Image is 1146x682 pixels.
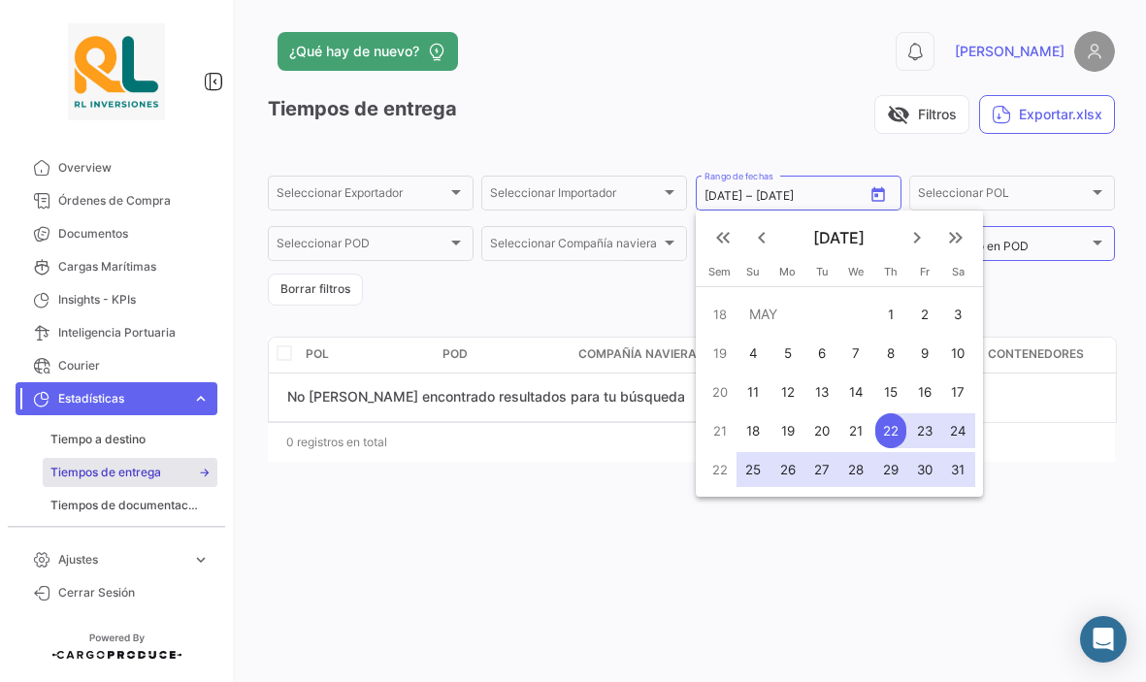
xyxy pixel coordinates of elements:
[738,452,769,487] div: 25
[873,411,907,450] button: May 22, 2025
[873,450,907,489] button: May 29, 2025
[840,336,871,371] div: 7
[840,374,871,409] div: 14
[875,336,906,371] div: 8
[805,450,839,489] button: May 27, 2025
[875,374,906,409] div: 15
[839,334,874,373] button: May 7, 2025
[909,452,939,487] div: 30
[907,295,940,334] button: May 2, 2025
[781,228,898,247] span: [DATE]
[909,374,939,409] div: 16
[848,265,864,278] span: We
[905,226,929,249] mat-icon: keyboard_arrow_right
[738,336,769,371] div: 4
[779,265,796,278] span: Mo
[770,334,805,373] button: May 5, 2025
[704,373,737,411] td: 20
[839,373,874,411] button: May 14, 2025
[944,226,967,249] mat-icon: keyboard_double_arrow_right
[873,373,907,411] button: May 15, 2025
[737,334,770,373] button: May 4, 2025
[704,411,737,450] td: 21
[770,411,805,450] button: May 19, 2025
[805,373,839,411] button: May 13, 2025
[875,452,906,487] div: 29
[943,452,974,487] div: 31
[943,297,974,332] div: 3
[941,295,975,334] button: May 3, 2025
[772,336,803,371] div: 5
[704,450,737,489] td: 22
[738,413,769,448] div: 18
[737,450,770,489] button: May 25, 2025
[806,452,836,487] div: 27
[909,413,939,448] div: 23
[1080,616,1127,663] div: Abrir Intercom Messenger
[770,450,805,489] button: May 26, 2025
[737,411,770,450] button: May 18, 2025
[806,336,836,371] div: 6
[805,334,839,373] button: May 6, 2025
[920,265,930,278] span: Fr
[704,265,737,286] th: Sem
[772,374,803,409] div: 12
[839,450,874,489] button: May 28, 2025
[941,411,975,450] button: May 24, 2025
[806,413,836,448] div: 20
[907,450,940,489] button: May 30, 2025
[738,374,769,409] div: 11
[816,265,829,278] span: Tu
[839,411,874,450] button: May 21, 2025
[770,373,805,411] button: May 12, 2025
[772,452,803,487] div: 26
[943,336,974,371] div: 10
[875,413,906,448] div: 22
[805,411,839,450] button: May 20, 2025
[875,297,906,332] div: 1
[704,295,737,334] td: 18
[907,373,940,411] button: May 16, 2025
[941,334,975,373] button: May 10, 2025
[943,374,974,409] div: 17
[943,413,974,448] div: 24
[772,413,803,448] div: 19
[840,413,871,448] div: 21
[711,226,735,249] mat-icon: keyboard_double_arrow_left
[704,334,737,373] td: 19
[907,411,940,450] button: May 23, 2025
[941,373,975,411] button: May 17, 2025
[941,450,975,489] button: May 31, 2025
[873,295,907,334] button: May 1, 2025
[909,336,939,371] div: 9
[806,374,836,409] div: 13
[907,334,940,373] button: May 9, 2025
[873,334,907,373] button: May 8, 2025
[737,373,770,411] button: May 11, 2025
[952,265,965,278] span: Sa
[737,295,873,334] td: MAY
[884,265,898,278] span: Th
[840,452,871,487] div: 28
[909,297,939,332] div: 2
[746,265,760,278] span: Su
[750,226,773,249] mat-icon: keyboard_arrow_left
